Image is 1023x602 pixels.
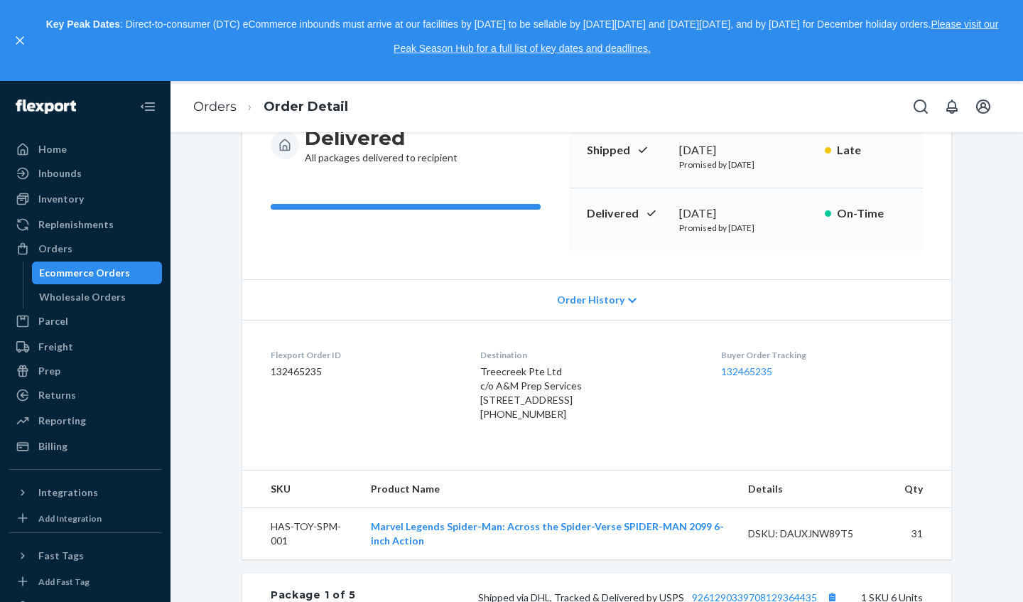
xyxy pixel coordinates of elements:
[271,349,458,361] dt: Flexport Order ID
[557,293,624,307] span: Order History
[9,409,162,432] a: Reporting
[9,162,162,185] a: Inbounds
[679,142,813,158] div: [DATE]
[38,192,84,206] div: Inventory
[893,507,951,559] td: 31
[38,512,102,525] div: Add Integration
[9,213,162,236] a: Replenishments
[38,314,68,328] div: Parcel
[9,481,162,504] button: Integrations
[13,33,27,48] button: close,
[9,360,162,382] a: Prep
[38,142,67,156] div: Home
[938,92,966,121] button: Open notifications
[193,99,237,114] a: Orders
[39,290,126,304] div: Wholesale Orders
[837,142,906,158] p: Late
[305,125,458,151] h3: Delivered
[38,217,114,232] div: Replenishments
[969,92,997,121] button: Open account menu
[182,86,359,128] ol: breadcrumbs
[242,507,359,559] td: HAS-TOY-SPM-001
[9,138,162,161] a: Home
[305,125,458,165] div: All packages delivered to recipient
[480,349,698,361] dt: Destination
[38,439,67,453] div: Billing
[9,510,162,527] a: Add Integration
[38,242,72,256] div: Orders
[371,520,724,547] a: Marvel Legends Spider-Man: Across the Spider-Verse SPIDER-MAN 2099 6-inch Action
[748,527,882,541] div: DSKU: DAUXJNW89T5
[837,205,906,222] p: On-Time
[587,205,668,222] p: Delivered
[16,100,76,114] img: Flexport logo
[38,340,73,354] div: Freight
[9,335,162,358] a: Freight
[38,549,84,563] div: Fast Tags
[359,471,737,508] th: Product Name
[893,471,951,508] th: Qty
[34,13,1010,60] p: : Direct-to-consumer (DTC) eCommerce inbounds must arrive at our facilities by [DATE] to be sella...
[9,573,162,590] a: Add Fast Tag
[721,349,923,361] dt: Buyer Order Tracking
[394,18,998,54] a: Please visit our Peak Season Hub for a full list of key dates and deadlines.
[38,576,90,588] div: Add Fast Tag
[32,286,163,308] a: Wholesale Orders
[679,158,813,171] p: Promised by [DATE]
[9,544,162,567] button: Fast Tags
[9,188,162,210] a: Inventory
[9,384,162,407] a: Returns
[480,407,698,421] div: [PHONE_NUMBER]
[38,414,86,428] div: Reporting
[38,166,82,181] div: Inbounds
[721,365,772,377] a: 132465235
[38,485,98,500] div: Integrations
[242,471,359,508] th: SKU
[9,435,162,458] a: Billing
[271,365,458,379] dd: 132465235
[587,142,668,158] p: Shipped
[906,92,935,121] button: Open Search Box
[9,310,162,333] a: Parcel
[9,237,162,260] a: Orders
[38,388,76,402] div: Returns
[39,266,130,280] div: Ecommerce Orders
[679,205,813,222] div: [DATE]
[737,471,893,508] th: Details
[32,262,163,284] a: Ecommerce Orders
[480,365,582,406] span: Treecreek Pte Ltd c/o A&M Prep Services [STREET_ADDRESS]
[46,18,120,30] strong: Key Peak Dates
[264,99,348,114] a: Order Detail
[679,222,813,234] p: Promised by [DATE]
[38,364,60,378] div: Prep
[134,92,162,121] button: Close Navigation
